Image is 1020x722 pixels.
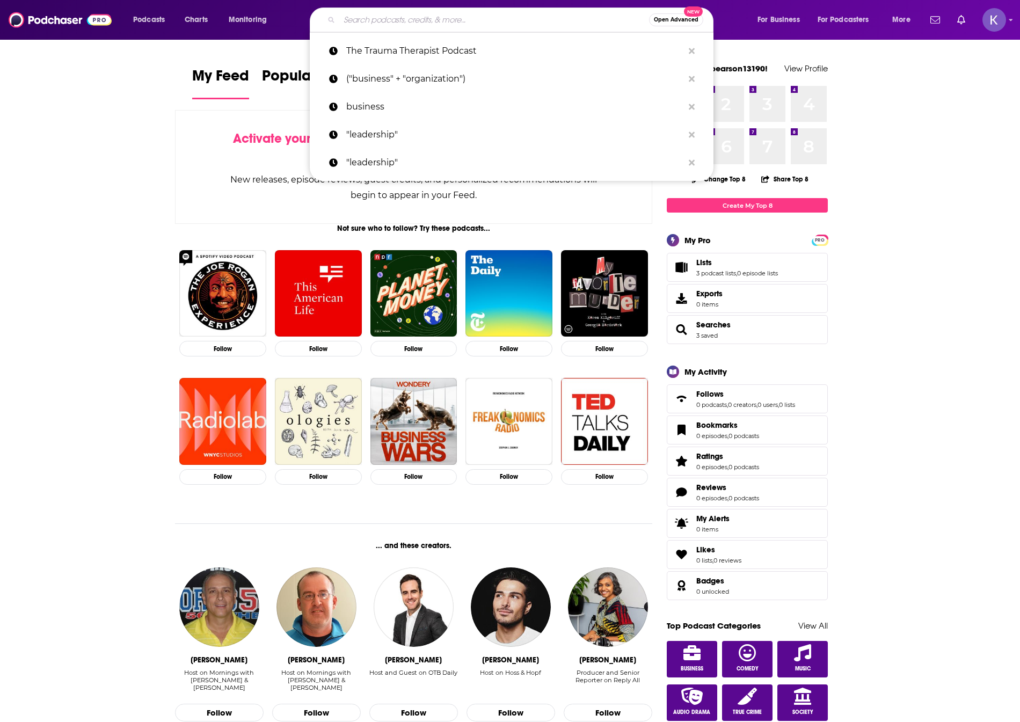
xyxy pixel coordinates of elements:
a: Comedy [722,641,773,677]
span: My Alerts [696,514,730,523]
div: Kiarash Hossainpour [482,655,539,665]
a: Welcome kpearson13190! [667,63,768,74]
div: ... and these creators. [175,541,652,550]
a: 0 lists [696,557,712,564]
button: open menu [221,11,281,28]
span: Audio Drama [673,709,710,716]
button: Follow [561,341,648,356]
input: Search podcasts, credits, & more... [339,11,649,28]
a: business [310,93,713,121]
span: Music [795,666,811,672]
button: Follow [179,341,266,356]
img: Business Wars [370,378,457,465]
span: , [712,557,713,564]
span: Monitoring [229,12,267,27]
button: open menu [811,11,885,28]
a: Follows [671,391,692,406]
div: Eli Savoie [288,655,345,665]
a: Badges [671,578,692,593]
img: Eli Savoie [276,567,356,647]
div: New releases, episode reviews, guest credits, and personalized recommendations will begin to appe... [229,172,598,203]
p: business [346,93,683,121]
div: Host and Guest on OTB Daily [369,669,457,676]
span: Ratings [667,447,828,476]
a: Lists [696,258,778,267]
a: 0 lists [779,401,795,409]
button: Follow [275,341,362,356]
a: Bookmarks [671,422,692,437]
a: Joe Molloy [374,567,453,647]
a: 0 podcasts [696,401,727,409]
img: Sruthi Pinnamaneni [568,567,647,647]
a: 0 episodes [696,463,727,471]
a: Show notifications dropdown [953,11,970,29]
button: open menu [126,11,179,28]
a: 0 podcasts [728,432,759,440]
a: The Trauma Therapist Podcast [310,37,713,65]
p: ("business" + "organization") [346,65,683,93]
button: Follow [175,704,264,722]
a: The Joe Rogan Experience [179,250,266,337]
a: Lists [671,260,692,275]
a: "leadership" [310,149,713,177]
button: Follow [467,704,555,722]
a: PRO [813,236,826,244]
span: My Alerts [671,516,692,531]
span: Badges [696,576,724,586]
a: Ratings [671,454,692,469]
img: Planet Money [370,250,457,337]
button: Follow [561,469,648,485]
button: Follow [465,469,552,485]
a: Audio Drama [667,684,717,721]
button: Follow [370,341,457,356]
span: Follows [667,384,828,413]
span: Follows [696,389,724,399]
a: 0 reviews [713,557,741,564]
a: Show notifications dropdown [926,11,944,29]
img: User Profile [982,8,1006,32]
span: My Feed [192,67,249,91]
button: Change Top 8 [686,172,752,186]
p: The Trauma Therapist Podcast [346,37,683,65]
div: Host on Hoss & Hopf [480,669,541,692]
img: This American Life [275,250,362,337]
span: , [756,401,757,409]
a: 0 podcasts [728,463,759,471]
span: Popular Feed [262,67,353,91]
span: Podcasts [133,12,165,27]
span: , [727,463,728,471]
div: Producer and Senior Reporter on Reply All [564,669,652,692]
span: Logged in as kpearson13190 [982,8,1006,32]
div: Host on Hoss & Hopf [480,669,541,676]
img: Kiarash Hossainpour [471,567,550,647]
a: Exports [667,284,828,313]
a: True Crime [722,684,773,721]
a: Searches [671,322,692,337]
img: Radiolab [179,378,266,465]
div: My Pro [684,235,711,245]
span: Exports [696,289,723,298]
span: For Podcasters [818,12,869,27]
span: 0 items [696,301,723,308]
img: Podchaser - Follow, Share and Rate Podcasts [9,10,112,30]
a: My Alerts [667,509,828,538]
a: Charts [178,11,214,28]
a: Freakonomics Radio [465,378,552,465]
a: 0 users [757,401,778,409]
a: "leadership" [310,121,713,149]
img: TED Talks Daily [561,378,648,465]
div: Host on Mornings with [PERSON_NAME] & [PERSON_NAME] [272,669,361,691]
span: Badges [667,571,828,600]
span: , [736,269,737,277]
a: 0 creators [728,401,756,409]
a: Reviews [696,483,759,492]
span: Lists [667,253,828,282]
button: Follow [179,469,266,485]
span: Likes [696,545,715,555]
button: Share Top 8 [761,169,809,189]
